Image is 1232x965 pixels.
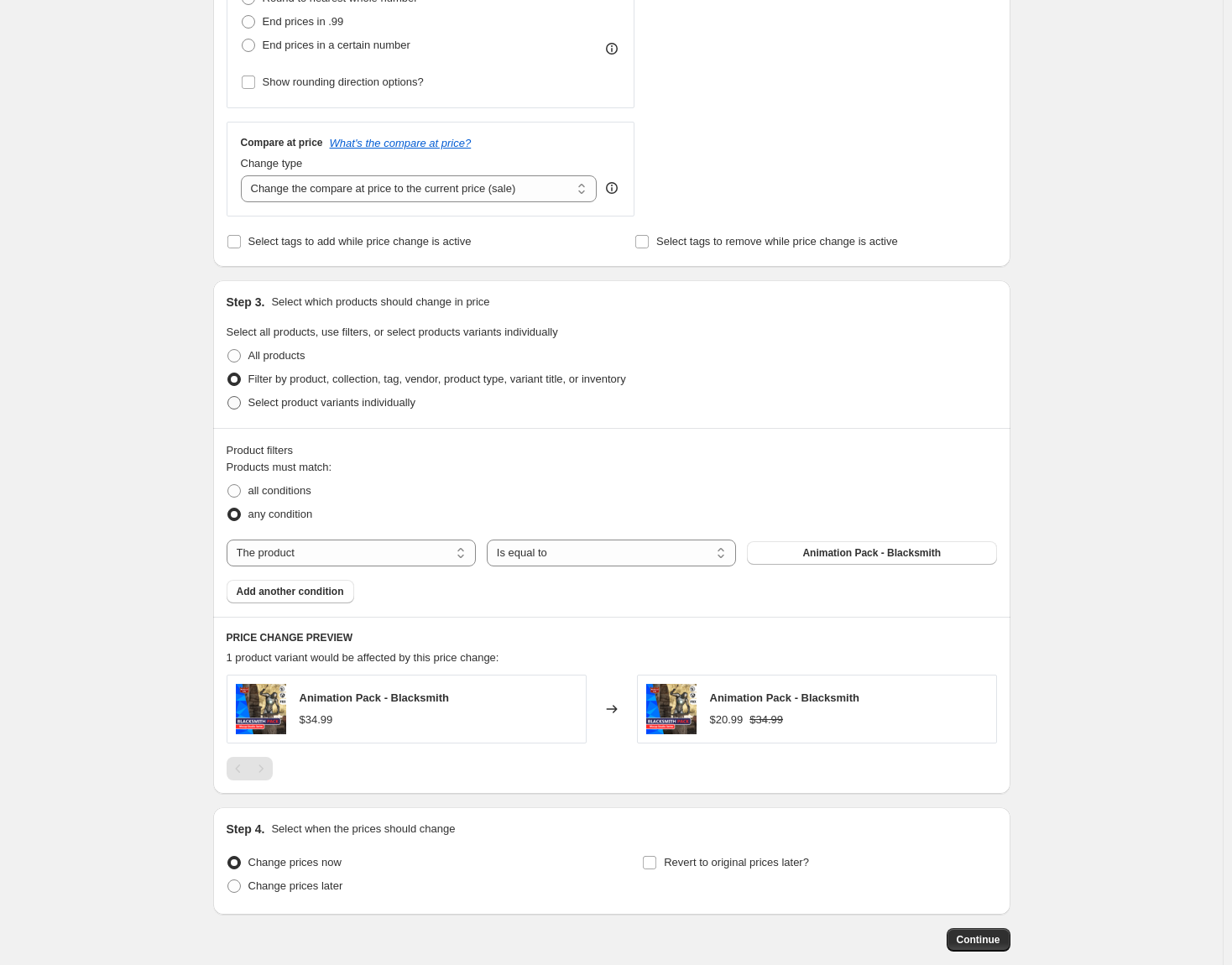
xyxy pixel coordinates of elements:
span: Revert to original prices later? [664,856,809,868]
nav: Pagination [227,757,273,780]
span: Animation Pack - Blacksmith [300,691,449,704]
span: Filter by product, collection, tag, vendor, product type, variant title, or inventory [248,373,626,385]
span: Select tags to add while price change is active [248,235,472,248]
div: Product filters [227,442,997,459]
div: $34.99 [300,712,333,728]
span: Show rounding direction options? [263,76,424,88]
span: Select product variants individually [248,396,415,409]
strike: $34.99 [749,712,783,728]
button: Add another condition [227,580,354,603]
div: $20.99 [710,712,744,728]
div: help [603,180,620,196]
span: all conditions [248,484,311,497]
span: All products [248,349,305,362]
h2: Step 3. [227,294,265,310]
span: Change prices later [248,879,343,892]
span: 1 product variant would be affected by this price change: [227,651,499,664]
h3: Compare at price [241,136,323,149]
span: Products must match: [227,461,332,473]
img: MC_Thumbnail_Blacksmith_UEFBXUN_01_80x.png [236,684,286,734]
h2: Step 4. [227,821,265,837]
span: Add another condition [237,585,344,598]
span: End prices in .99 [263,15,344,28]
span: Change prices now [248,856,342,868]
span: Animation Pack - Blacksmith [802,546,941,560]
span: End prices in a certain number [263,39,410,51]
span: Animation Pack - Blacksmith [710,691,859,704]
button: What's the compare at price? [330,137,472,149]
img: MC_Thumbnail_Blacksmith_UEFBXUN_01_80x.png [646,684,697,734]
span: any condition [248,508,313,520]
h6: PRICE CHANGE PREVIEW [227,631,997,644]
span: Change type [241,157,303,170]
span: Continue [957,933,1000,947]
span: Select tags to remove while price change is active [656,235,898,248]
p: Select when the prices should change [271,821,455,837]
button: Animation Pack - Blacksmith [747,541,996,565]
span: Select all products, use filters, or select products variants individually [227,326,558,338]
button: Continue [947,928,1010,952]
p: Select which products should change in price [271,294,489,310]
